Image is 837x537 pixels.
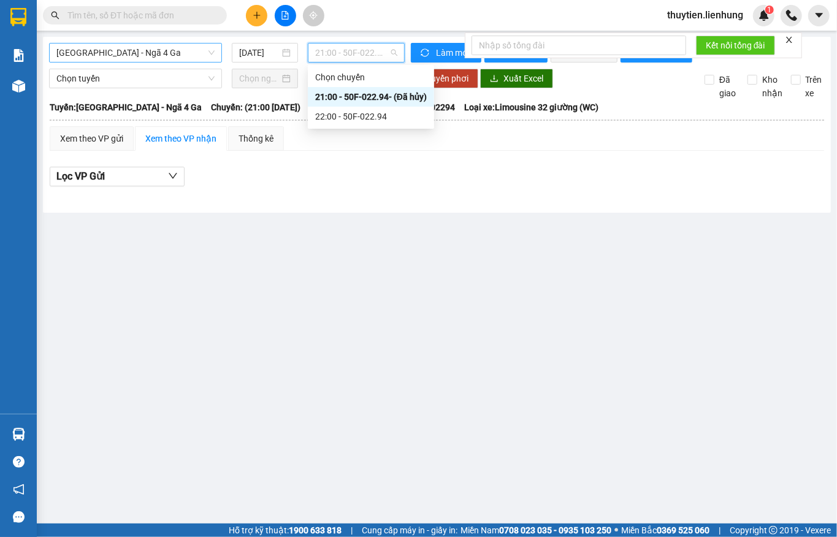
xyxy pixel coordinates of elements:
img: solution-icon [12,49,25,62]
span: question-circle [13,456,25,468]
span: copyright [769,526,778,535]
sup: 1 [765,6,774,14]
span: close [785,36,793,44]
span: Trên xe [801,73,827,100]
span: message [13,511,25,523]
div: 22:00 - 50F-022.94 [315,110,427,123]
span: notification [13,484,25,495]
div: Chọn chuyến [308,67,434,87]
button: file-add [275,5,296,26]
img: warehouse-icon [12,428,25,441]
span: sync [421,48,431,58]
button: downloadXuất Excel [480,69,553,88]
span: Đã giao [714,73,741,100]
button: plus [246,5,267,26]
span: Miền Nam [461,524,611,537]
img: logo-vxr [10,8,26,26]
button: caret-down [808,5,830,26]
span: Kết nối tổng đài [706,39,765,52]
button: Chuyển phơi [411,69,478,88]
div: Xem theo VP nhận [145,132,216,145]
img: phone-icon [786,10,797,21]
span: | [719,524,720,537]
span: Miền Bắc [621,524,709,537]
strong: 0708 023 035 - 0935 103 250 [499,525,611,535]
img: icon-new-feature [759,10,770,21]
input: Chọn ngày [239,72,280,85]
span: 1 [767,6,771,14]
button: Lọc VP Gửi [50,167,185,186]
input: 13/10/2025 [239,46,280,59]
input: Nhập số tổng đài [472,36,686,55]
img: warehouse-icon [12,80,25,93]
span: plus [253,11,261,20]
span: caret-down [814,10,825,21]
b: Tuyến: [GEOGRAPHIC_DATA] - Ngã 4 Ga [50,102,202,112]
div: Thống kê [239,132,273,145]
span: Lọc VP Gửi [56,169,105,184]
span: Nha Trang - Ngã 4 Ga [56,44,215,62]
span: Chọn tuyến [56,69,215,88]
span: ⚪️ [614,528,618,533]
span: Hỗ trợ kỹ thuật: [229,524,342,537]
div: Xem theo VP gửi [60,132,123,145]
div: 21:00 - 50F-022.94 - (Đã hủy) [315,90,427,104]
strong: 1900 633 818 [289,525,342,535]
span: file-add [281,11,289,20]
span: down [168,171,178,181]
span: Loại xe: Limousine 32 giường (WC) [464,101,598,114]
button: aim [303,5,324,26]
span: | [351,524,353,537]
button: Kết nối tổng đài [696,36,775,55]
div: Chọn chuyến [315,70,427,84]
span: thuytien.lienhung [657,7,753,23]
span: Kho nhận [757,73,787,100]
span: Làm mới [436,46,472,59]
span: 21:00 - 50F-022.94 - (Đã hủy) [315,44,397,62]
span: Cung cấp máy in - giấy in: [362,524,457,537]
span: search [51,11,59,20]
input: Tìm tên, số ĐT hoặc mã đơn [67,9,212,22]
button: syncLàm mới [411,43,481,63]
span: Chuyến: (21:00 [DATE]) [211,101,300,114]
strong: 0369 525 060 [657,525,709,535]
span: aim [309,11,318,20]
